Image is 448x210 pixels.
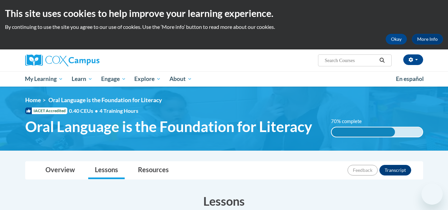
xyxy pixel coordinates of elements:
[15,71,433,87] div: Main menu
[39,162,82,179] a: Overview
[331,118,369,125] label: 70% complete
[392,72,428,86] a: En español
[421,183,443,205] iframe: Button to launch messaging window
[131,162,175,179] a: Resources
[403,54,423,65] button: Account Settings
[377,56,387,64] button: Search
[67,71,97,87] a: Learn
[169,75,192,83] span: About
[5,23,443,31] p: By continuing to use the site you agree to our use of cookies. Use the ‘More info’ button to read...
[21,71,68,87] a: My Learning
[5,7,443,20] h2: This site uses cookies to help improve your learning experience.
[25,193,423,209] h3: Lessons
[95,107,98,114] span: •
[48,97,162,104] span: Oral Language is the Foundation for Literacy
[25,118,312,135] span: Oral Language is the Foundation for Literacy
[72,75,93,83] span: Learn
[99,107,138,114] span: 4 Training Hours
[412,34,443,44] a: More Info
[332,127,395,137] div: 70% complete
[379,165,411,175] button: Transcript
[25,75,63,83] span: My Learning
[348,165,378,175] button: Feedback
[324,56,377,64] input: Search Courses
[25,97,41,104] a: Home
[101,75,126,83] span: Engage
[69,107,99,114] span: 0.40 CEUs
[134,75,161,83] span: Explore
[165,71,196,87] a: About
[396,75,424,82] span: En español
[386,34,407,44] button: Okay
[130,71,165,87] a: Explore
[97,71,130,87] a: Engage
[25,54,99,66] img: Cox Campus
[88,162,125,179] a: Lessons
[25,107,67,114] span: IACET Accredited
[25,54,151,66] a: Cox Campus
